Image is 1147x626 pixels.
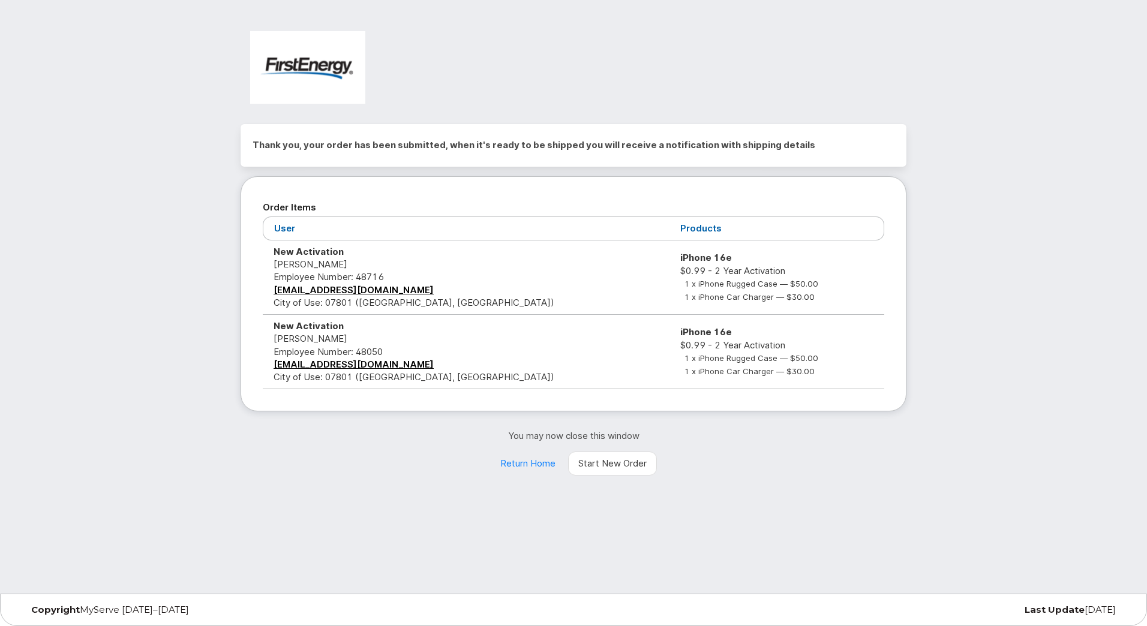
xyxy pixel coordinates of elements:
small: 1 x iPhone Rugged Case — $50.00 [684,353,818,363]
a: Return Home [490,452,566,475]
strong: New Activation [274,320,344,332]
strong: iPhone 16e [680,252,732,263]
strong: iPhone 16e [680,326,732,338]
td: [PERSON_NAME] City of Use: 07801 ([GEOGRAPHIC_DATA], [GEOGRAPHIC_DATA]) [263,315,669,389]
span: Employee Number: 48716 [274,271,384,282]
span: Employee Number: 48050 [274,346,383,357]
h2: Thank you, your order has been submitted, when it's ready to be shipped you will receive a notifi... [253,136,894,154]
a: Start New Order [568,452,657,475]
td: [PERSON_NAME] City of Use: 07801 ([GEOGRAPHIC_DATA], [GEOGRAPHIC_DATA]) [263,240,669,315]
strong: New Activation [274,246,344,257]
strong: Copyright [31,604,80,615]
h2: Order Items [263,198,884,216]
a: [EMAIL_ADDRESS][DOMAIN_NAME] [274,359,434,370]
th: User [263,216,669,240]
small: 1 x iPhone Car Charger — $30.00 [684,366,815,376]
a: [EMAIL_ADDRESS][DOMAIN_NAME] [274,284,434,296]
td: $0.99 - 2 Year Activation [669,240,884,315]
small: 1 x iPhone Rugged Case — $50.00 [684,279,818,288]
strong: Last Update [1025,604,1085,615]
p: You may now close this window [241,429,906,442]
div: MyServe [DATE]–[DATE] [22,605,390,615]
div: [DATE] [757,605,1125,615]
th: Products [669,216,884,240]
small: 1 x iPhone Car Charger — $30.00 [684,292,815,302]
td: $0.99 - 2 Year Activation [669,315,884,389]
img: FirstEnergy Corp [250,31,365,104]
